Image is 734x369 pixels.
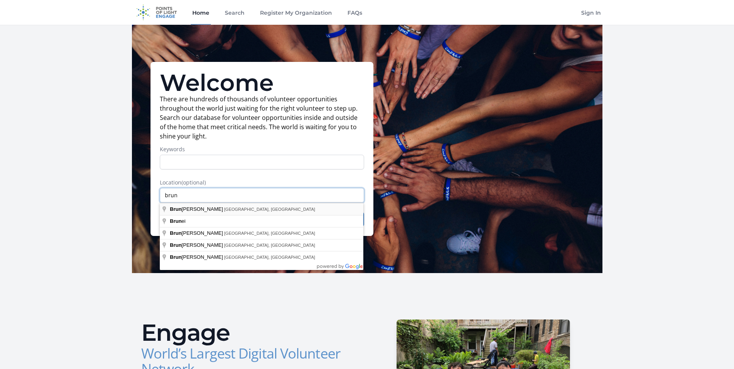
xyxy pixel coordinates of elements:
span: [GEOGRAPHIC_DATA], [GEOGRAPHIC_DATA] [224,231,315,236]
span: [PERSON_NAME] [170,206,224,212]
span: Brun [170,218,181,224]
span: (optional) [181,179,206,186]
h1: Welcome [160,71,364,94]
span: Brun [170,254,181,260]
span: [PERSON_NAME] [170,230,224,236]
h2: Engage [141,321,361,344]
span: [GEOGRAPHIC_DATA], [GEOGRAPHIC_DATA] [224,243,315,248]
label: Keywords [160,145,364,153]
span: [GEOGRAPHIC_DATA], [GEOGRAPHIC_DATA] [224,255,315,260]
span: Brun [170,242,181,248]
input: Enter a location [160,188,364,203]
span: [GEOGRAPHIC_DATA], [GEOGRAPHIC_DATA] [224,207,315,212]
span: Brun [170,206,181,212]
span: [PERSON_NAME] [170,242,224,248]
span: [PERSON_NAME] [170,254,224,260]
p: There are hundreds of thousands of volunteer opportunities throughout the world just waiting for ... [160,94,364,141]
span: Brun [170,230,181,236]
span: ei [170,218,186,224]
label: Location [160,179,364,186]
